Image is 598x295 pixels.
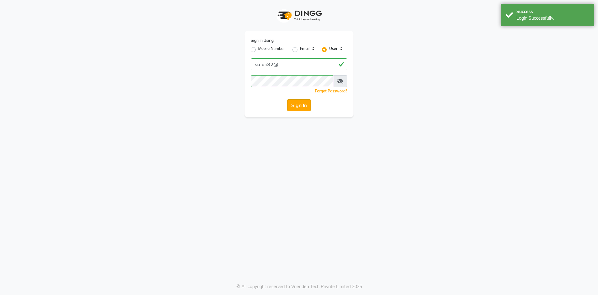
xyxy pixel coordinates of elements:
label: Email ID [300,46,314,53]
label: User ID [329,46,342,53]
div: Login Successfully. [516,15,590,22]
div: Success [516,8,590,15]
img: logo1.svg [274,6,324,25]
label: Mobile Number [258,46,285,53]
a: Forgot Password? [315,89,347,93]
input: Username [251,75,333,87]
label: Sign In Using: [251,38,274,43]
button: Sign In [287,99,311,111]
input: Username [251,58,347,70]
